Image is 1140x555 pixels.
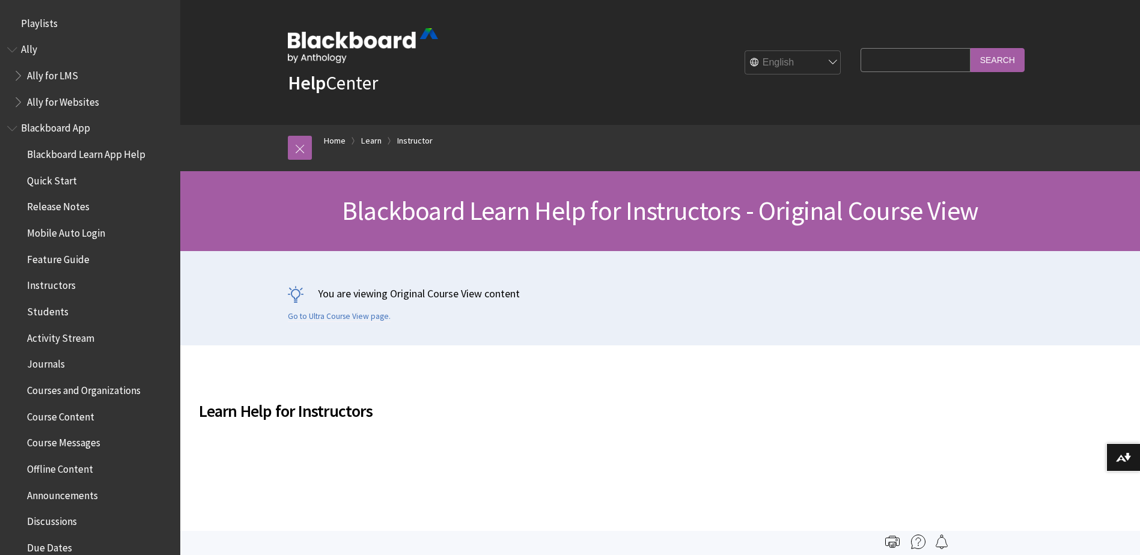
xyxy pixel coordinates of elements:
[27,65,78,82] span: Ally for LMS
[885,535,900,549] img: Print
[745,51,841,75] select: Site Language Selector
[21,40,37,56] span: Ally
[397,133,433,148] a: Instructor
[361,133,382,148] a: Learn
[288,311,391,322] a: Go to Ultra Course View page.
[27,511,77,527] span: Discussions
[934,535,949,549] img: Follow this page
[7,40,173,112] nav: Book outline for Anthology Ally Help
[342,194,978,227] span: Blackboard Learn Help for Instructors - Original Course View
[27,485,98,502] span: Announcements
[27,407,94,423] span: Course Content
[27,302,69,318] span: Students
[27,144,145,160] span: Blackboard Learn App Help
[288,71,326,95] strong: Help
[27,433,100,449] span: Course Messages
[21,118,90,135] span: Blackboard App
[27,223,105,239] span: Mobile Auto Login
[27,171,77,187] span: Quick Start
[288,286,1033,301] p: You are viewing Original Course View content
[324,133,346,148] a: Home
[288,71,378,95] a: HelpCenter
[27,459,93,475] span: Offline Content
[7,13,173,34] nav: Book outline for Playlists
[911,535,925,549] img: More help
[27,328,94,344] span: Activity Stream
[27,380,141,396] span: Courses and Organizations
[199,398,944,423] span: Learn Help for Instructors
[288,28,438,63] img: Blackboard by Anthology
[27,354,65,371] span: Journals
[27,276,76,292] span: Instructors
[27,249,90,265] span: Feature Guide
[27,197,90,213] span: Release Notes
[971,48,1025,71] input: Search
[27,92,99,108] span: Ally for Websites
[21,13,58,29] span: Playlists
[27,538,72,554] span: Due Dates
